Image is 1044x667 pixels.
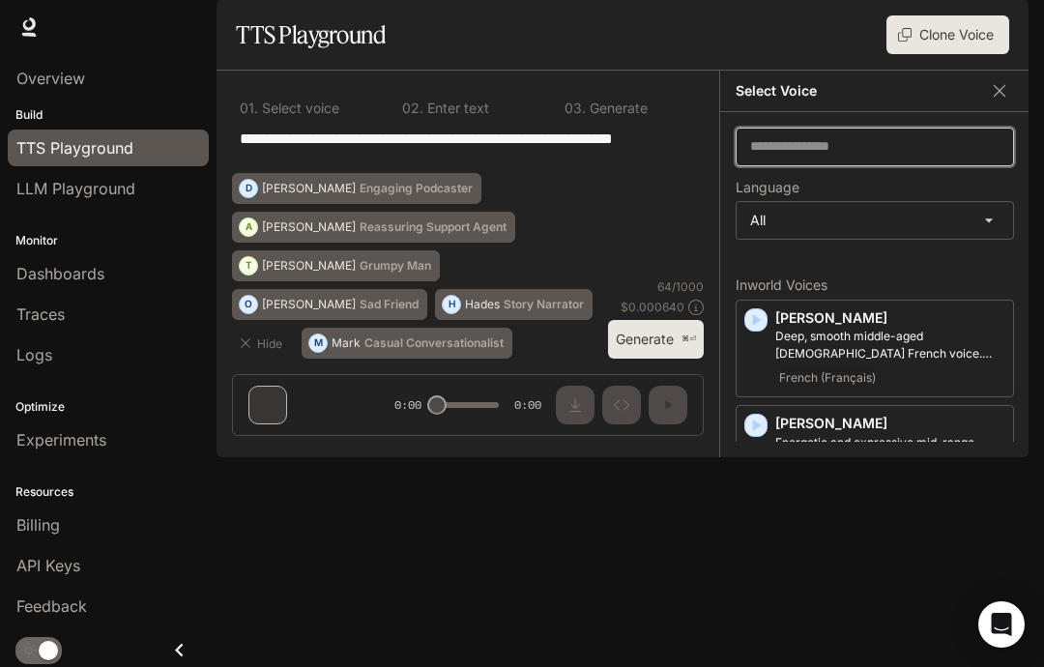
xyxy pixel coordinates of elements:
[262,221,356,233] p: [PERSON_NAME]
[465,299,500,310] p: Hades
[775,366,880,390] span: French (Français)
[302,328,512,359] button: MMarkCasual Conversationalist
[236,15,386,54] h1: TTS Playground
[332,337,361,349] p: Mark
[364,337,504,349] p: Casual Conversationalist
[586,101,648,115] p: Generate
[232,173,481,204] button: D[PERSON_NAME]Engaging Podcaster
[262,299,356,310] p: [PERSON_NAME]
[262,260,356,272] p: [PERSON_NAME]
[886,15,1009,54] button: Clone Voice
[232,328,294,359] button: Hide
[681,333,696,345] p: ⌘⏎
[360,183,473,194] p: Engaging Podcaster
[309,328,327,359] div: M
[232,289,427,320] button: O[PERSON_NAME]Sad Friend
[443,289,460,320] div: H
[240,289,257,320] div: O
[232,212,515,243] button: A[PERSON_NAME]Reassuring Support Agent
[402,101,423,115] p: 0 2 .
[608,320,704,360] button: Generate⌘⏎
[240,250,257,281] div: T
[775,328,1005,362] p: Deep, smooth middle-aged male French voice. Composed and calm
[360,221,507,233] p: Reassuring Support Agent
[240,212,257,243] div: A
[775,434,1005,469] p: Energetic and expressive mid-range male voice, with a mildly nasal quality
[360,260,431,272] p: Grumpy Man
[240,101,258,115] p: 0 1 .
[232,250,440,281] button: T[PERSON_NAME]Grumpy Man
[258,101,339,115] p: Select voice
[262,183,356,194] p: [PERSON_NAME]
[423,101,489,115] p: Enter text
[240,173,257,204] div: D
[775,308,1005,328] p: [PERSON_NAME]
[360,299,419,310] p: Sad Friend
[504,299,584,310] p: Story Narrator
[775,414,1005,433] p: [PERSON_NAME]
[565,101,586,115] p: 0 3 .
[736,278,1014,292] p: Inworld Voices
[978,601,1025,648] div: Open Intercom Messenger
[736,181,799,194] p: Language
[737,202,1013,239] div: All
[435,289,593,320] button: HHadesStory Narrator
